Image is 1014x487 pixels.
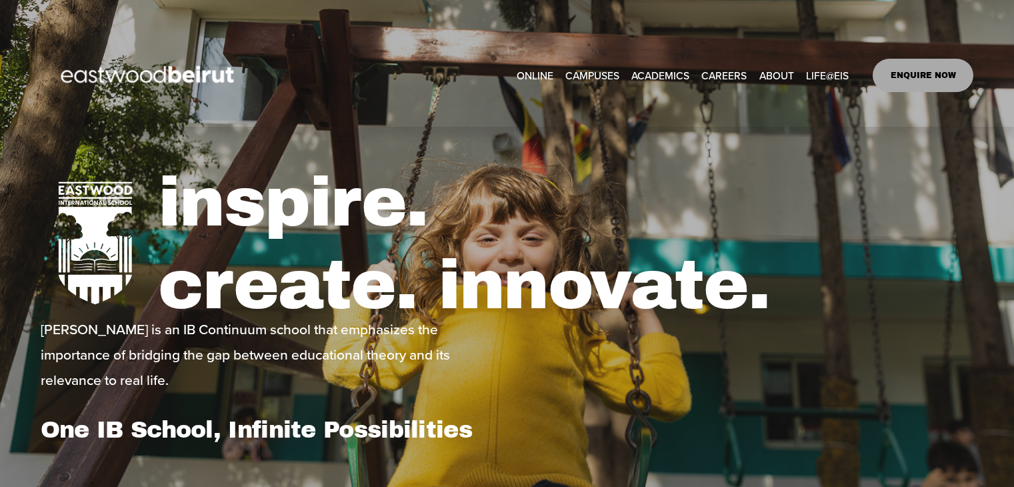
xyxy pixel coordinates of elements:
[701,65,747,85] a: CAREERS
[631,66,689,85] span: ACADEMICS
[41,41,258,109] img: EastwoodIS Global Site
[759,65,794,85] a: folder dropdown
[517,65,553,85] a: ONLINE
[806,65,849,85] a: folder dropdown
[565,66,619,85] span: CAMPUSES
[631,65,689,85] a: folder dropdown
[158,161,973,327] h1: inspire. create. innovate.
[565,65,619,85] a: folder dropdown
[806,66,849,85] span: LIFE@EIS
[41,416,503,444] h1: One IB School, Infinite Possibilities
[41,316,503,392] p: [PERSON_NAME] is an IB Continuum school that emphasizes the importance of bridging the gap betwee...
[873,59,973,92] a: ENQUIRE NOW
[759,66,794,85] span: ABOUT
